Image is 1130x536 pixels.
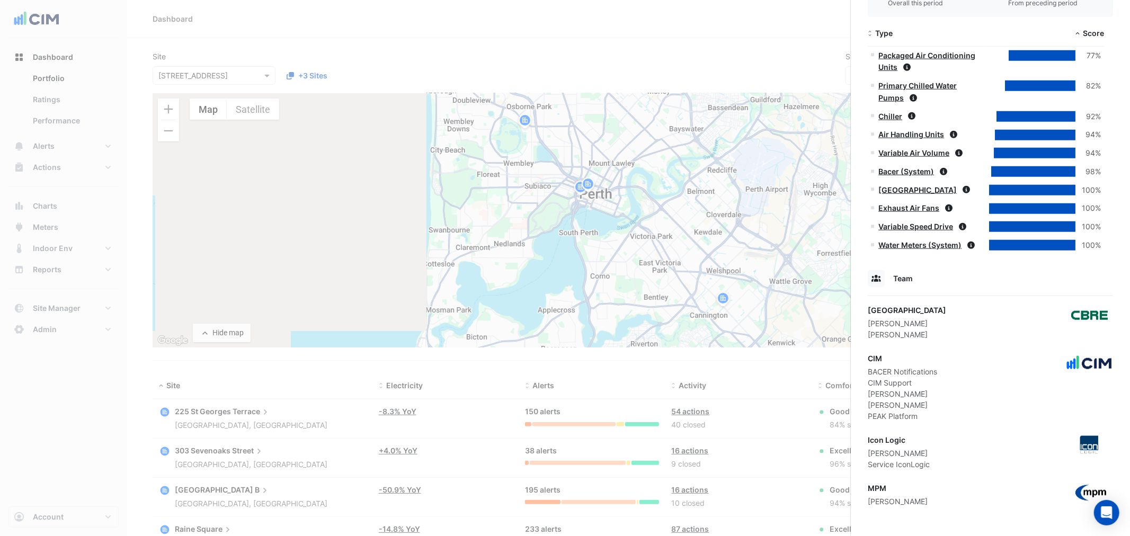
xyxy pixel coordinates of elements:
div: 94% [1075,147,1101,159]
a: Chiller [878,112,902,121]
div: [PERSON_NAME] [868,329,946,340]
span: Type [875,29,893,38]
div: Icon Logic [868,434,930,445]
img: CIM [1065,353,1113,374]
div: CIM Support [868,377,937,388]
img: MPM [1065,483,1113,504]
a: Primary Chilled Water Pumps [878,81,957,102]
div: 77% [1075,50,1101,62]
a: Packaged Air Conditioning Units [878,51,975,72]
a: Air Handling Units [878,130,944,139]
div: [PERSON_NAME] [868,388,937,399]
div: CIM [868,353,937,364]
a: [GEOGRAPHIC_DATA] [878,185,957,194]
div: 92% [1075,111,1101,123]
div: Service IconLogic [868,459,930,470]
div: MPM [868,483,928,494]
div: 100% [1075,202,1101,215]
img: Icon Logic [1065,434,1113,455]
a: Variable Speed Drive [878,222,953,231]
div: Open Intercom Messenger [1094,500,1119,525]
div: 100% [1075,184,1101,196]
div: [PERSON_NAME] [868,318,946,329]
a: Water Meters (System) [878,240,962,249]
div: 100% [1075,221,1101,233]
div: PEAK Platform [868,410,937,422]
a: Exhaust Air Fans [878,203,939,212]
div: 82% [1075,80,1101,92]
span: Team [893,274,913,283]
div: BACER Notifications [868,366,937,377]
div: 94% [1075,129,1101,141]
a: Bacer (System) [878,167,934,176]
div: 98% [1075,166,1101,178]
div: [PERSON_NAME] [868,496,928,507]
div: 100% [1075,239,1101,252]
span: Score [1083,29,1104,38]
div: [GEOGRAPHIC_DATA] [868,305,946,316]
img: CBRE Charter Hall [1065,305,1113,326]
a: Variable Air Volume [878,148,949,157]
div: [PERSON_NAME] [868,399,937,410]
div: [PERSON_NAME] [868,448,930,459]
